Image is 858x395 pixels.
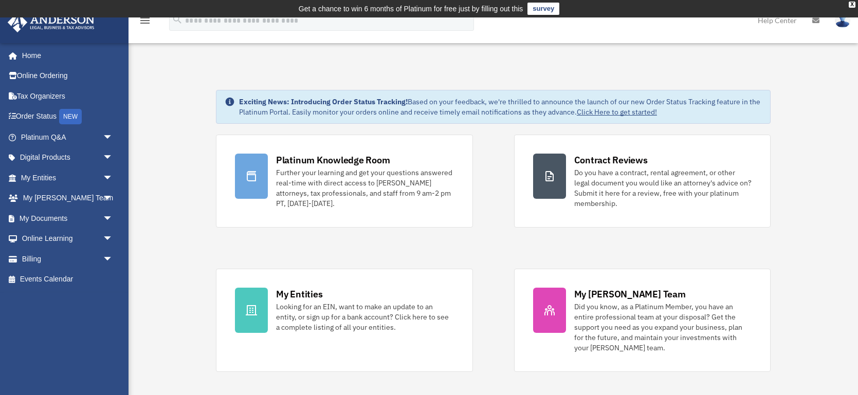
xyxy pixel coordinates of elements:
a: Contract Reviews Do you have a contract, rental agreement, or other legal document you would like... [514,135,771,228]
a: Digital Productsarrow_drop_down [7,147,129,168]
div: Further your learning and get your questions answered real-time with direct access to [PERSON_NAM... [276,167,454,209]
div: Get a chance to win 6 months of Platinum for free just by filling out this [299,3,523,15]
a: My [PERSON_NAME] Team Did you know, as a Platinum Member, you have an entire professional team at... [514,269,771,372]
strong: Exciting News: Introducing Order Status Tracking! [239,97,408,106]
img: User Pic [835,13,850,28]
a: Tax Organizers [7,86,129,106]
img: Anderson Advisors Platinum Portal [5,12,98,32]
a: My Entitiesarrow_drop_down [7,167,129,188]
a: menu [139,18,151,27]
span: arrow_drop_down [103,127,123,148]
div: close [849,2,855,8]
div: NEW [59,109,82,124]
a: Platinum Q&Aarrow_drop_down [7,127,129,147]
a: Order StatusNEW [7,106,129,127]
a: Events Calendar [7,269,129,290]
div: Based on your feedback, we're thrilled to announce the launch of our new Order Status Tracking fe... [239,97,762,117]
a: survey [527,3,559,15]
span: arrow_drop_down [103,167,123,189]
a: Click Here to get started! [577,107,657,117]
div: Contract Reviews [574,154,648,166]
a: My Entities Looking for an EIN, want to make an update to an entity, or sign up for a bank accoun... [216,269,473,372]
div: Do you have a contract, rental agreement, or other legal document you would like an attorney's ad... [574,167,752,209]
a: Billingarrow_drop_down [7,249,129,269]
div: Did you know, as a Platinum Member, you have an entire professional team at your disposal? Get th... [574,302,752,353]
a: My Documentsarrow_drop_down [7,208,129,229]
div: My [PERSON_NAME] Team [574,288,686,300]
a: Home [7,45,123,66]
div: Looking for an EIN, want to make an update to an entity, or sign up for a bank account? Click her... [276,302,454,332]
span: arrow_drop_down [103,229,123,250]
span: arrow_drop_down [103,188,123,209]
span: arrow_drop_down [103,147,123,168]
a: Online Ordering [7,66,129,86]
span: arrow_drop_down [103,208,123,229]
i: search [172,14,183,25]
span: arrow_drop_down [103,249,123,270]
div: My Entities [276,288,322,300]
div: Platinum Knowledge Room [276,154,390,166]
i: menu [139,14,151,27]
a: Online Learningarrow_drop_down [7,229,129,249]
a: My [PERSON_NAME] Teamarrow_drop_down [7,188,129,209]
a: Platinum Knowledge Room Further your learning and get your questions answered real-time with dire... [216,135,473,228]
